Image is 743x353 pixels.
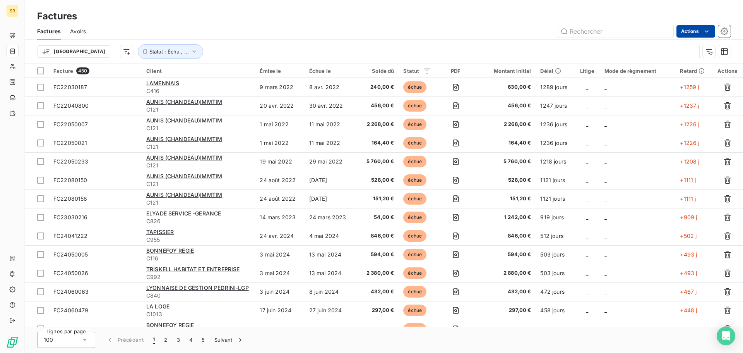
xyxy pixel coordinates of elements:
span: échue [403,156,426,167]
div: PDF [440,68,471,74]
div: Litige [579,68,595,74]
span: échue [403,100,426,112]
span: 594,00 € [359,251,394,258]
span: 846,00 € [359,232,394,240]
span: échue [403,81,426,93]
td: 19 mai 2022 [255,152,304,171]
span: C826 [146,217,250,225]
button: 3 [172,332,185,348]
td: 3 juin 2024 [255,282,304,301]
span: 2 268,00 € [359,121,394,128]
span: échue [403,174,426,186]
div: Open Intercom Messenger [717,327,735,345]
span: FC24050005 [53,251,88,258]
td: 21 juin 2024 [305,320,354,338]
h3: Factures [37,9,77,23]
span: FC22040800 [53,102,89,109]
td: 454 jours [536,320,574,338]
span: TAPISSIER [146,229,174,235]
span: 1 242,00 € [481,214,531,221]
span: échue [403,286,426,298]
button: Actions [676,25,715,38]
td: 1236 jours [536,115,574,134]
span: AUNIS (CHANDEAU)IMMTIM [146,98,222,105]
span: 720,00 € [359,325,394,333]
td: 503 jours [536,264,574,282]
span: +1237 j [680,102,699,109]
span: 2 880,00 € [481,269,531,277]
span: _ [586,195,588,202]
button: [GEOGRAPHIC_DATA] [37,45,110,58]
div: Échue le [309,68,349,74]
span: +467 j [680,288,697,295]
span: C121 [146,162,250,169]
td: 1236 jours [536,134,574,152]
span: _ [604,232,607,239]
span: AUNIS (CHANDEAU)IMMTIM [146,117,222,124]
span: 2 268,00 € [481,121,531,128]
span: 432,00 € [481,288,531,296]
span: +1208 j [680,158,699,165]
span: AUNIS (CHANDEAU)IMMTIM [146,154,222,161]
span: 151,20 € [481,195,531,203]
span: _ [586,84,588,90]
span: FC24041222 [53,232,88,239]
td: 472 jours [536,282,574,301]
span: C116 [146,255,250,262]
td: 512 jours [536,227,574,245]
div: Actions [717,68,738,74]
span: _ [604,214,607,220]
button: 4 [185,332,197,348]
span: +493 j [680,251,697,258]
span: 528,00 € [359,176,394,184]
div: Retard [680,68,707,74]
span: +1111 j [680,195,696,202]
span: _ [586,307,588,313]
span: échue [403,230,426,242]
span: +493 j [680,270,697,276]
span: échue [403,212,426,223]
span: Statut : Échu , ... [149,48,189,55]
td: 29 mai 2022 [305,152,354,171]
span: _ [586,158,588,165]
span: C121 [146,180,250,188]
td: 24 août 2022 [255,189,304,208]
div: Émise le [260,68,300,74]
td: 1 mai 2022 [255,134,304,152]
div: Mode de règmement [604,68,671,74]
span: Avoirs [70,28,86,35]
td: 4 mai 2024 [305,227,354,245]
td: 27 juin 2024 [305,301,354,320]
button: 2 [159,332,172,348]
span: FC22080158 [53,195,87,202]
span: FC22050233 [53,158,89,165]
span: _ [586,270,588,276]
div: Solde dû [359,68,394,74]
button: Précédent [101,332,148,348]
span: 1 [153,336,155,344]
span: _ [586,139,588,146]
span: TRISKELL HABITAT ET ENTREPRISE [146,266,240,272]
td: 8 avr. 2022 [305,78,354,96]
span: _ [586,102,588,109]
td: 24 août 2022 [255,171,304,189]
input: Rechercher [557,25,673,38]
span: _ [586,232,588,239]
span: AUNIS (CHANDEAU)IMMTIM [146,173,222,179]
span: _ [604,270,607,276]
td: [DATE] [305,171,354,189]
td: 24 avr. 2024 [255,227,304,245]
div: Montant initial [481,68,531,74]
td: 503 jours [536,245,574,264]
span: FC22080150 [53,177,87,183]
span: C416 [146,87,250,95]
span: 5 760,00 € [481,158,531,165]
button: 1 [148,332,159,348]
td: 17 juin 2024 [255,301,304,320]
td: 9 mars 2022 [255,78,304,96]
span: _ [604,195,607,202]
div: Client [146,68,250,74]
span: +1259 j [680,84,699,90]
td: 30 avr. 2022 [305,96,354,115]
div: SR [6,5,19,17]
